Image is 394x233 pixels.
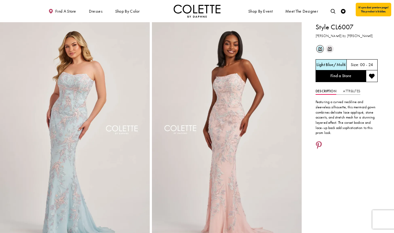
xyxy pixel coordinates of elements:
a: Check Wishlist [340,5,347,18]
span: Dresses [89,9,103,14]
a: Find a store [47,5,77,18]
a: Meet the designer [284,5,319,18]
a: Attributes [343,88,360,95]
span: Shop by color [114,5,141,18]
span: Shop By Event [247,5,274,18]
div: It's product preview page! This product is hidden. [356,3,391,16]
h5: 00 - 24 [360,63,373,67]
span: Find a store [55,9,76,14]
a: Description [316,88,336,95]
h1: Style CL6007 [316,22,378,32]
h5: Chosen color [316,63,346,67]
div: Pink/Multi [325,44,334,53]
img: Colette by Daphne [174,5,220,18]
span: Shop by color [115,9,140,14]
span: Dresses [88,5,104,18]
a: Find a Store [316,70,366,82]
div: Product color controls state depends on size chosen [316,44,378,54]
h3: [PERSON_NAME] by [PERSON_NAME] [316,33,378,39]
span: Shop By Event [248,9,273,14]
div: Light Blue/Multi [316,44,325,53]
button: Add to wishlist [366,70,378,82]
span: Size: [351,62,359,68]
a: Visit Home Page [174,5,220,18]
a: Toggle search [329,5,337,18]
p: Featuring a curved neckline and sleeveless silhouette, this mermaid gown combines delicate lace a... [316,99,378,135]
a: Share using Pinterest - Opens in new tab [316,141,322,150]
span: Meet the designer [285,9,318,14]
